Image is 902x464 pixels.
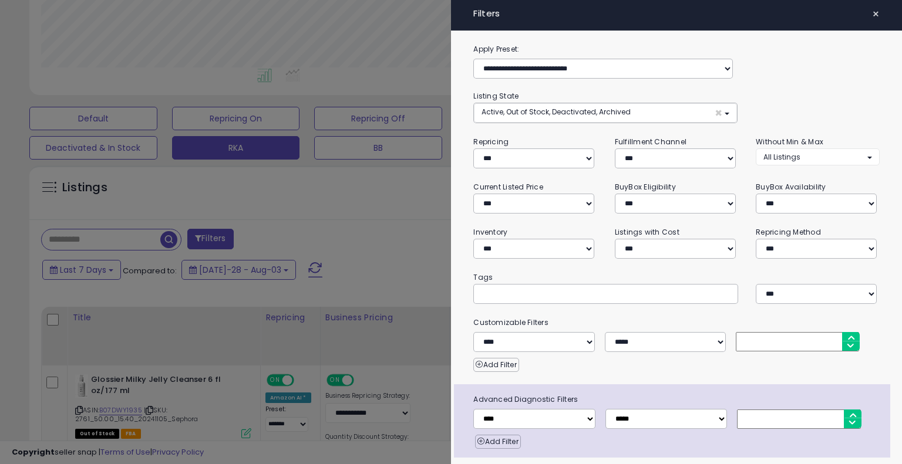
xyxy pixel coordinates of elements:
[872,6,880,22] span: ×
[756,137,823,147] small: Without Min & Max
[465,271,888,284] small: Tags
[615,182,676,192] small: BuyBox Eligibility
[473,137,509,147] small: Repricing
[465,316,888,329] small: Customizable Filters
[473,227,507,237] small: Inventory
[475,435,520,449] button: Add Filter
[473,91,519,101] small: Listing State
[473,9,879,19] h4: Filters
[482,107,631,117] span: Active, Out of Stock, Deactivated, Archived
[756,148,879,165] button: All Listings
[465,393,890,406] span: Advanced Diagnostic Filters
[473,358,519,372] button: Add Filter
[474,103,736,123] button: Active, Out of Stock, Deactivated, Archived ×
[763,152,800,162] span: All Listings
[867,6,884,22] button: ×
[473,182,543,192] small: Current Listed Price
[715,107,722,119] span: ×
[756,227,821,237] small: Repricing Method
[756,182,826,192] small: BuyBox Availability
[615,137,686,147] small: Fulfillment Channel
[465,43,888,56] label: Apply Preset:
[615,227,679,237] small: Listings with Cost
